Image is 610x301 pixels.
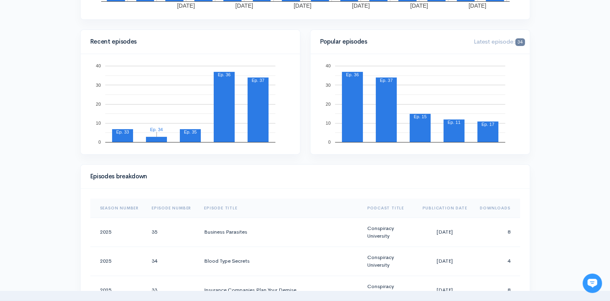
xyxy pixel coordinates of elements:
[198,217,360,247] td: Business Parasites
[360,199,416,218] th: Sort column
[90,247,145,276] td: 2025
[252,78,264,83] text: Ep. 37
[12,39,149,52] h1: Hi 👋
[294,2,311,9] text: [DATE]
[12,54,149,92] h2: Just let us know if you need anything and we'll be happy to help! 🙂
[23,152,144,168] input: Search articles
[473,247,520,276] td: 4
[96,102,100,107] text: 20
[380,78,393,83] text: Ep. 37
[96,121,100,125] text: 10
[90,173,515,180] h4: Episodes breakdown
[90,199,145,218] th: Sort column
[145,199,198,218] th: Sort column
[12,107,149,123] button: New conversation
[116,130,129,134] text: Ep. 33
[414,114,427,119] text: Ep. 15
[360,247,416,276] td: Conspiracy University
[325,63,330,68] text: 40
[218,72,231,77] text: Ep. 36
[52,112,97,118] span: New conversation
[416,199,473,218] th: Sort column
[352,2,369,9] text: [DATE]
[328,140,330,144] text: 0
[98,140,100,144] text: 0
[90,38,285,45] h4: Recent episodes
[360,217,416,247] td: Conspiracy University
[11,138,150,148] p: Find an answer quickly
[410,2,428,9] text: [DATE]
[481,122,494,127] text: Ep. 17
[325,82,330,87] text: 30
[90,64,290,144] svg: A chart.
[320,38,464,45] h4: Popular episodes
[473,199,520,218] th: Sort column
[90,217,145,247] td: 2025
[474,38,525,45] span: Latest episode:
[177,2,195,9] text: [DATE]
[448,120,460,125] text: Ep. 11
[583,274,602,293] iframe: gist-messenger-bubble-iframe
[198,247,360,276] td: Blood Type Secrets
[325,121,330,125] text: 10
[184,130,197,134] text: Ep. 35
[416,247,473,276] td: [DATE]
[325,102,330,107] text: 20
[150,127,163,132] text: Ep. 34
[198,199,360,218] th: Sort column
[416,217,473,247] td: [DATE]
[96,63,100,68] text: 40
[473,217,520,247] td: 8
[145,217,198,247] td: 35
[320,64,520,144] svg: A chart.
[346,72,359,77] text: Ep. 36
[145,247,198,276] td: 34
[515,38,525,46] span: 34
[96,82,100,87] text: 30
[468,2,486,9] text: [DATE]
[235,2,253,9] text: [DATE]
